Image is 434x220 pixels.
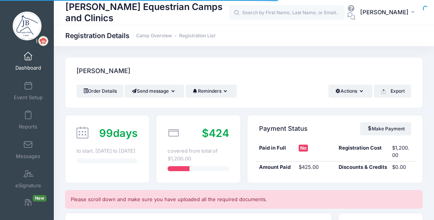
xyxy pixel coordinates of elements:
div: Registration Cost [335,144,389,159]
span: Messages [16,153,40,160]
a: Reports [10,107,47,133]
a: Order Details [76,85,123,98]
h1: Registration Details [65,32,215,40]
span: No [299,145,308,152]
button: Actions [328,85,372,98]
div: $1,200.00 [388,144,415,159]
span: eSignature [15,183,41,189]
div: Please scroll down and make sure you have uploaded all the required documents. [65,190,422,209]
a: Dashboard [10,48,47,75]
h1: [PERSON_NAME] Equestrian Camps and Clinics [65,0,229,25]
div: to start. [DATE] to [DATE] [76,147,138,155]
a: Event Setup [10,77,47,104]
h4: [PERSON_NAME] [76,60,130,82]
button: Send message [125,85,184,98]
a: eSignature [10,165,47,192]
span: [PERSON_NAME] [360,8,409,17]
div: $425.00 [295,163,335,171]
span: Event Setup [14,94,43,101]
div: covered from total of $1,200.00 [168,147,229,162]
h4: Payment Status [259,118,308,140]
img: Jessica Braswell Equestrian Camps and Clinics [13,12,42,40]
div: Amount Paid [255,163,295,171]
div: Discounts & Credits [335,163,389,171]
button: [PERSON_NAME] [355,4,422,22]
div: $0.00 [388,163,415,171]
span: New [33,195,47,202]
a: Registration List [179,33,215,39]
input: Search by First Name, Last Name, or Email... [229,5,344,20]
a: Messages [10,136,47,163]
a: Make Payment [360,122,411,135]
div: days [99,125,138,141]
span: Dashboard [15,65,41,72]
span: Reports [19,124,37,130]
div: Paid in Full [255,144,295,159]
span: $424 [202,127,229,140]
a: Camp Overview [136,33,172,39]
button: Export [374,85,411,98]
button: Reminders [186,85,237,98]
span: 99 [99,127,113,140]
